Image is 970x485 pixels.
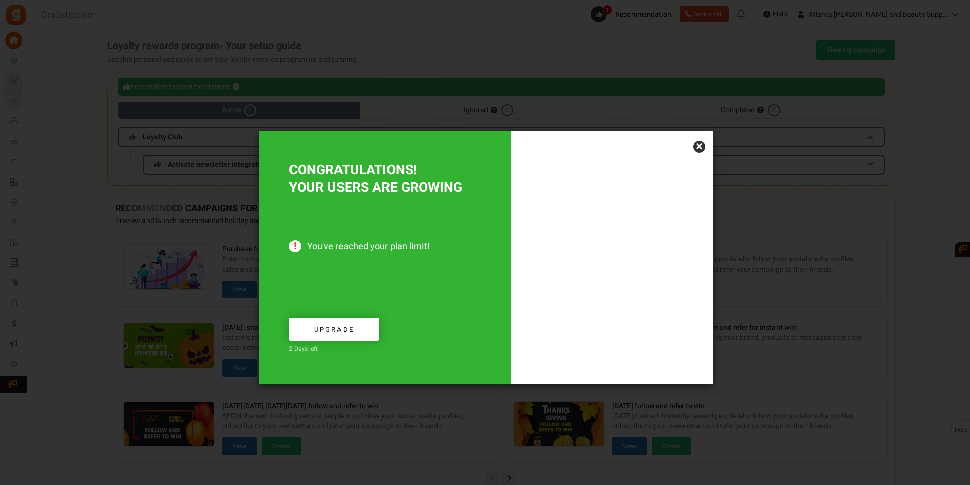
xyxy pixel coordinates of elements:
[289,241,481,252] span: You've reached your plan limit!
[693,141,705,153] a: ×
[289,318,379,341] a: Upgrade
[511,182,713,384] img: Increased users
[314,325,354,334] span: Upgrade
[289,160,462,198] span: CONGRATULATIONS! YOUR USERS ARE GROWING
[289,344,318,354] span: 2 Days left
